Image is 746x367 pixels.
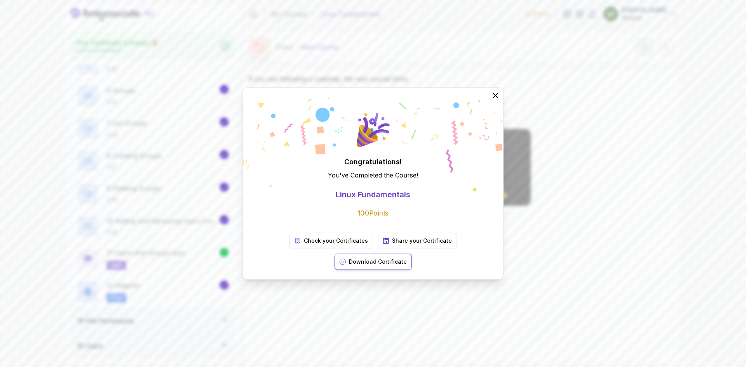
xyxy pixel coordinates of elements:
[392,237,452,245] p: Share your Certificate
[304,237,368,245] p: Check your Certificates
[378,233,457,249] a: Share your Certificate
[335,254,412,270] button: Download Certificate
[336,189,410,200] p: Linux Fundamentals
[349,258,407,266] p: Download Certificate
[289,233,373,249] a: Check your Certificates
[358,209,389,218] p: 100 Points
